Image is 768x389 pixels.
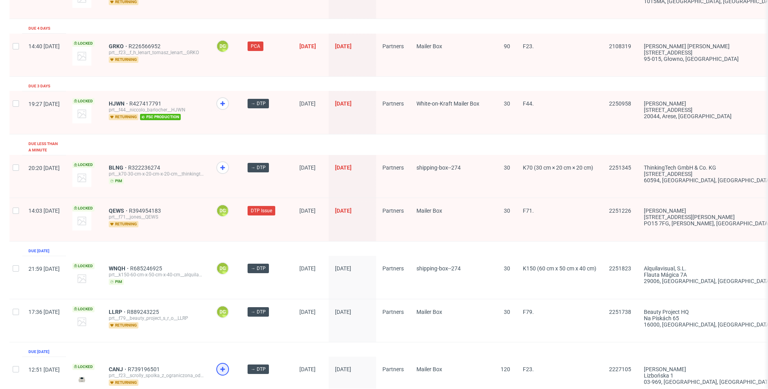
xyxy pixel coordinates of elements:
[416,366,442,372] span: Mailer Box
[72,364,95,370] span: Locked
[251,207,272,214] span: DTP Issue
[109,372,204,379] div: prt__f23__scrolly_spolka_z_ograniczona_odpowiedzialnoscia__CANJ
[609,208,631,214] span: 2251226
[109,114,138,120] span: returning
[299,100,316,107] span: [DATE]
[109,57,138,63] span: returning
[416,100,479,107] span: White-on-Kraft Mailer Box
[28,101,60,107] span: 19:27 [DATE]
[416,265,461,272] span: shipping-box--274
[127,309,161,315] a: R889243225
[382,366,404,372] span: Partners
[217,205,228,216] figcaption: DG
[523,265,596,272] span: K150 (60 cm x 50 cm x 40 cm)
[109,322,138,329] span: returning
[72,98,95,104] span: Locked
[299,208,316,214] span: [DATE]
[251,308,266,315] span: → DTP
[28,266,60,272] span: 21:59 [DATE]
[129,100,163,107] a: R427417791
[504,164,510,171] span: 30
[109,100,129,107] a: HJWN
[609,366,631,372] span: 2227105
[382,43,404,49] span: Partners
[416,164,461,171] span: shipping-box--274
[109,178,124,184] span: pim
[72,263,95,269] span: Locked
[523,100,534,107] span: F44.
[72,162,95,168] span: Locked
[217,263,228,274] figcaption: DG
[128,366,161,372] a: R739196501
[504,265,510,272] span: 30
[109,43,129,49] a: GRKO
[609,100,631,107] span: 2250958
[382,309,404,315] span: Partners
[72,40,95,47] span: Locked
[109,208,129,214] a: QEWS
[299,309,316,315] span: [DATE]
[382,265,404,272] span: Partners
[504,208,510,214] span: 30
[335,164,352,171] span: [DATE]
[72,205,95,211] span: Locked
[72,306,95,312] span: Locked
[416,43,442,49] span: Mailer Box
[251,43,260,50] span: PCA
[109,171,204,177] div: prt__k70-30-cm-x-20-cm-x-20-cm__thinkingtech_gmbh_co_kg__BLNG
[109,272,204,278] div: prt__k150-60-cm-x-50-cm-x-40-cm__alquilavisual_s_l__WNQH
[416,208,442,214] span: Mailer Box
[382,164,404,171] span: Partners
[28,43,60,49] span: 14:40 [DATE]
[217,306,228,317] figcaption: DG
[335,43,352,49] span: [DATE]
[299,366,316,372] span: [DATE]
[28,83,50,89] div: Due 3 days
[109,309,127,315] a: LLRP
[109,221,138,227] span: returning
[129,208,163,214] span: R394954183
[109,214,204,220] div: prt__f71__jones__QEWS
[109,265,130,272] span: WNQH
[109,164,128,171] span: BLNG
[251,164,266,171] span: → DTP
[129,43,162,49] a: R226566952
[217,41,228,52] figcaption: DG
[72,374,91,385] img: version_two_editor_design
[335,309,351,315] span: [DATE]
[382,100,404,107] span: Partners
[299,164,316,171] span: [DATE]
[523,366,534,372] span: F23.
[299,265,316,272] span: [DATE]
[28,248,49,254] div: Due [DATE]
[609,43,631,49] span: 2108319
[382,208,404,214] span: Partners
[251,100,266,107] span: → DTP
[335,208,352,214] span: [DATE]
[609,309,631,315] span: 2251738
[109,366,128,372] a: CANJ
[416,309,442,315] span: Mailer Box
[504,100,510,107] span: 30
[251,366,266,373] span: → DTP
[28,25,50,32] div: Due 4 days
[251,265,266,272] span: → DTP
[28,366,60,373] span: 12:51 [DATE]
[128,164,162,171] a: R322236274
[335,265,351,272] span: [DATE]
[28,349,49,355] div: Due [DATE]
[130,265,164,272] a: R685246925
[523,208,534,214] span: F71.
[501,366,510,372] span: 120
[523,43,534,49] span: F23.
[109,107,204,113] div: prt__f44__niccolo_barlocher__HJWN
